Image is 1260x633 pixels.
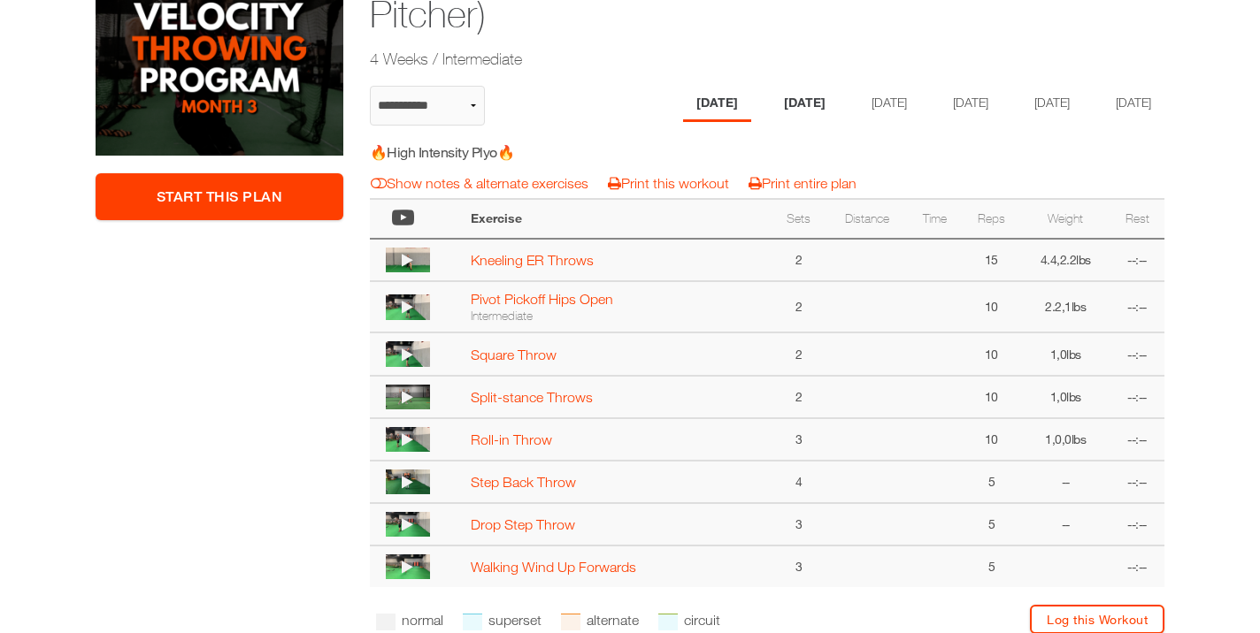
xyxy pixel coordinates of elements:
[370,48,1028,70] h2: 4 Weeks / Intermediate
[370,142,686,162] h5: 🔥High Intensity Plyo🔥
[371,175,588,191] a: Show notes & alternate exercises
[962,199,1021,239] th: Reps
[386,554,430,579] img: thumbnail.png
[772,545,826,587] td: 3
[1021,281,1110,332] td: 2.2,1
[386,512,430,537] img: thumbnail.png
[1110,239,1164,281] td: --:--
[772,281,826,332] td: 2
[772,376,826,418] td: 2
[96,173,343,220] a: Start This Plan
[1021,418,1110,461] td: 1,0,0
[940,86,1002,122] li: Day 4
[471,559,636,575] a: Walking Wind Up Forwards
[1021,332,1110,375] td: 1,0
[962,332,1021,375] td: 10
[1076,252,1091,267] span: lbs
[471,291,613,307] a: Pivot Pickoff Hips Open
[608,175,729,191] a: Print this workout
[749,175,857,191] a: Print entire plan
[1021,376,1110,418] td: 1,0
[1066,347,1081,362] span: lbs
[826,199,908,239] th: Distance
[1066,389,1081,404] span: lbs
[386,385,430,409] img: thumbnail.png
[962,503,1021,545] td: 5
[471,389,593,405] a: Split-stance Throws
[1110,332,1164,375] td: --:--
[858,86,920,122] li: Day 3
[386,469,430,494] img: thumbnail.png
[462,199,772,239] th: Exercise
[471,347,557,362] a: Square Throw
[772,418,826,461] td: 3
[1021,199,1110,239] th: Weight
[1072,299,1087,314] span: lbs
[1110,545,1164,587] td: --:--
[471,474,576,490] a: Step Back Throw
[386,294,430,319] img: thumbnail.png
[962,281,1021,332] td: 10
[962,461,1021,503] td: 5
[907,199,962,239] th: Time
[772,332,826,375] td: 2
[1021,503,1110,545] td: --
[386,427,430,452] img: thumbnail.png
[772,199,826,239] th: Sets
[772,461,826,503] td: 4
[772,503,826,545] td: 3
[772,239,826,281] td: 2
[683,86,751,122] li: Day 1
[771,86,839,122] li: Day 2
[386,248,430,272] img: thumbnail.png
[471,431,552,447] a: Roll-in Throw
[471,308,763,324] div: Intermediate
[1110,281,1164,332] td: --:--
[1021,239,1110,281] td: 4.4,2.2
[471,516,575,532] a: Drop Step Throw
[1072,431,1087,446] span: lbs
[1110,376,1164,418] td: --:--
[962,376,1021,418] td: 10
[962,545,1021,587] td: 5
[1021,86,1083,122] li: Day 5
[1110,503,1164,545] td: --:--
[962,239,1021,281] td: 15
[1110,418,1164,461] td: --:--
[1110,199,1164,239] th: Rest
[962,418,1021,461] td: 10
[1021,461,1110,503] td: --
[471,252,594,268] a: Kneeling ER Throws
[1102,86,1164,122] li: Day 6
[1110,461,1164,503] td: --:--
[386,341,430,366] img: thumbnail.png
